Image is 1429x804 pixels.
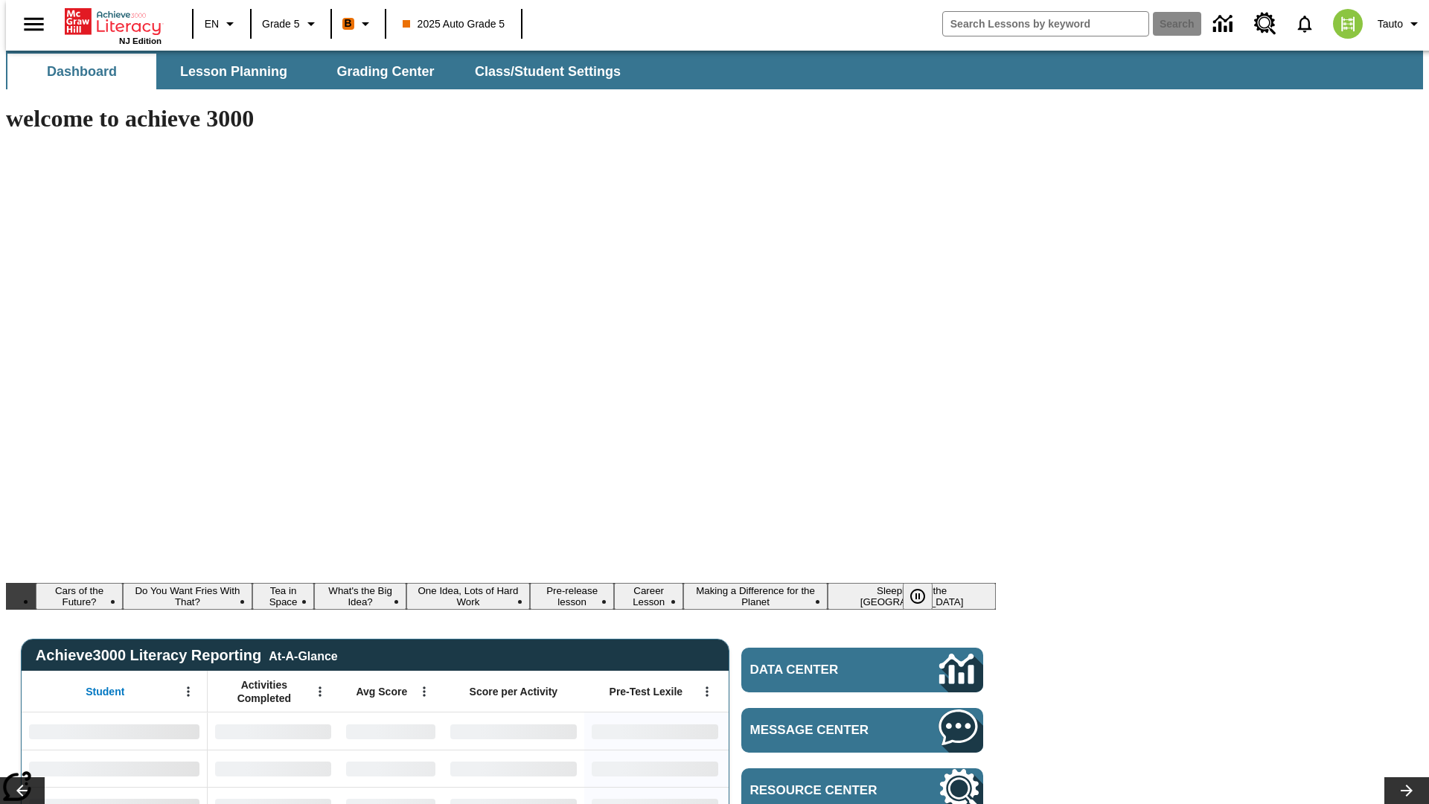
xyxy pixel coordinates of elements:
[1384,777,1429,804] button: Lesson carousel, Next
[696,680,718,703] button: Open Menu
[12,2,56,46] button: Open side menu
[198,10,246,37] button: Language: EN, Select a language
[475,63,621,80] span: Class/Student Settings
[311,54,460,89] button: Grading Center
[1333,9,1363,39] img: avatar image
[339,750,443,787] div: No Data,
[314,583,406,610] button: Slide 4 What's the Big Idea?
[336,10,380,37] button: Boost Class color is orange. Change class color
[750,783,895,798] span: Resource Center
[1245,4,1285,44] a: Resource Center, Will open in new tab
[943,12,1148,36] input: search field
[180,63,287,80] span: Lesson Planning
[7,54,156,89] button: Dashboard
[1378,16,1403,32] span: Tauto
[356,685,407,698] span: Avg Score
[36,647,338,664] span: Achieve3000 Literacy Reporting
[177,680,199,703] button: Open Menu
[6,51,1423,89] div: SubNavbar
[683,583,828,610] button: Slide 8 Making a Difference for the Planet
[119,36,162,45] span: NJ Edition
[530,583,615,610] button: Slide 6 Pre-release lesson
[123,583,252,610] button: Slide 2 Do You Want Fries With That?
[86,685,124,698] span: Student
[269,647,337,663] div: At-A-Glance
[413,680,435,703] button: Open Menu
[1372,10,1429,37] button: Profile/Settings
[345,14,352,33] span: B
[65,5,162,45] div: Home
[1324,4,1372,43] button: Select a new avatar
[750,723,895,738] span: Message Center
[47,63,117,80] span: Dashboard
[741,708,983,753] a: Message Center
[610,685,683,698] span: Pre-Test Lexile
[256,10,326,37] button: Grade: Grade 5, Select a grade
[262,16,300,32] span: Grade 5
[205,16,219,32] span: EN
[309,680,331,703] button: Open Menu
[750,663,889,677] span: Data Center
[208,712,339,750] div: No Data,
[215,678,313,705] span: Activities Completed
[36,583,123,610] button: Slide 1 Cars of the Future?
[741,648,983,692] a: Data Center
[159,54,308,89] button: Lesson Planning
[614,583,682,610] button: Slide 7 Career Lesson
[403,16,505,32] span: 2025 Auto Grade 5
[1204,4,1245,45] a: Data Center
[252,583,314,610] button: Slide 3 Tea in Space
[6,54,634,89] div: SubNavbar
[339,712,443,750] div: No Data,
[470,685,558,698] span: Score per Activity
[6,105,996,133] h1: welcome to achieve 3000
[463,54,633,89] button: Class/Student Settings
[336,63,434,80] span: Grading Center
[828,583,996,610] button: Slide 9 Sleepless in the Animal Kingdom
[65,7,162,36] a: Home
[903,583,947,610] div: Pause
[1285,4,1324,43] a: Notifications
[208,750,339,787] div: No Data,
[406,583,530,610] button: Slide 5 One Idea, Lots of Hard Work
[903,583,933,610] button: Pause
